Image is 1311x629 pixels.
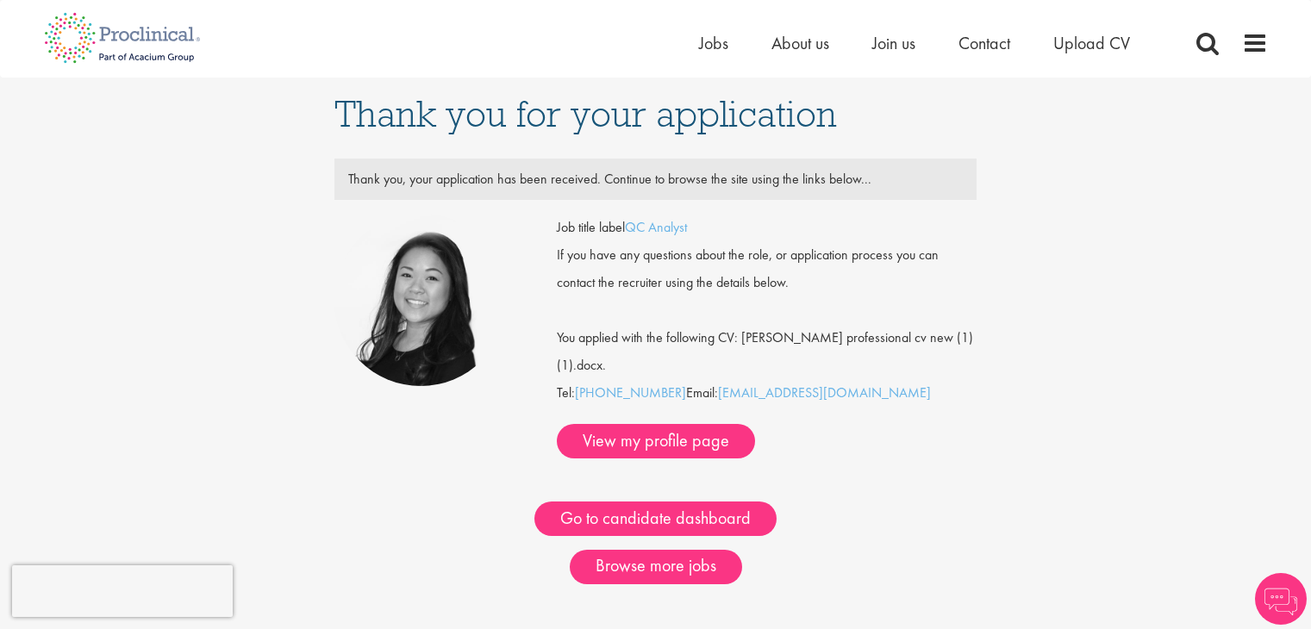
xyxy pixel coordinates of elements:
div: Job title label [544,214,989,241]
a: Browse more jobs [570,550,742,584]
span: Thank you for your application [334,90,837,137]
a: [EMAIL_ADDRESS][DOMAIN_NAME] [718,383,931,402]
img: Chatbot [1255,573,1307,625]
a: Jobs [699,32,728,54]
a: Contact [958,32,1010,54]
a: [PHONE_NUMBER] [575,383,686,402]
a: Go to candidate dashboard [534,501,777,536]
div: Thank you, your application has been received. Continue to browse the site using the links below... [335,165,977,193]
a: View my profile page [557,424,755,458]
img: Numhom Sudsok [334,214,507,386]
div: If you have any questions about the role, or application process you can contact the recruiter us... [544,241,989,296]
a: About us [771,32,829,54]
div: You applied with the following CV: [PERSON_NAME] professional cv new (1) (1).docx. [544,296,989,379]
a: QC Analyst [625,218,687,236]
iframe: reCAPTCHA [12,565,233,617]
div: Tel: Email: [557,214,977,458]
a: Join us [872,32,915,54]
a: Upload CV [1053,32,1130,54]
